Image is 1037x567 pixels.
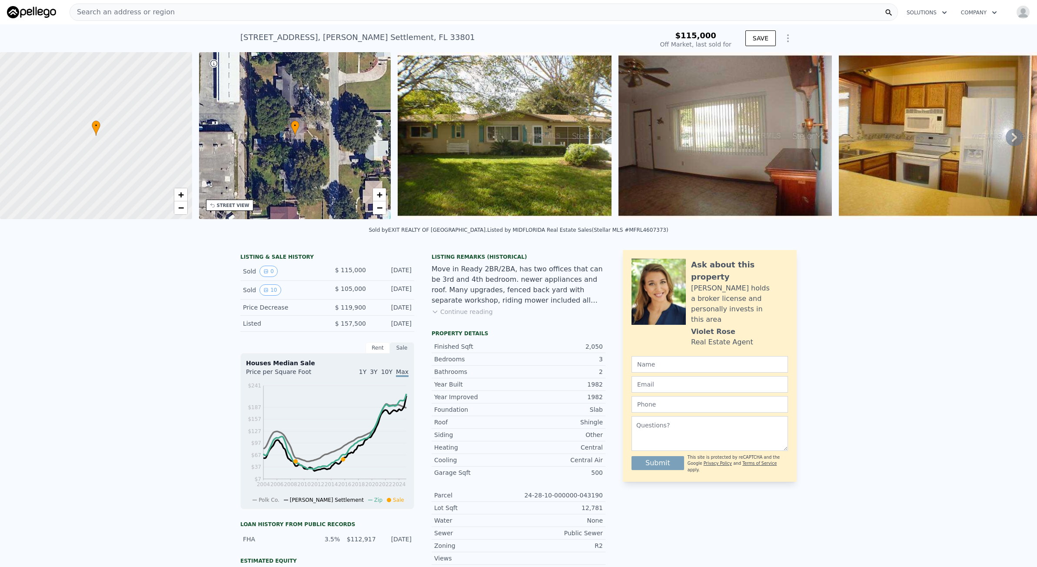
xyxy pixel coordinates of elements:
[240,253,414,262] div: LISTING & SALE HISTORY
[632,376,788,393] input: Email
[7,6,56,18] img: Pellego
[632,396,788,413] input: Phone
[518,456,603,464] div: Central Air
[518,430,603,439] div: Other
[70,7,175,17] span: Search an address or region
[434,367,518,376] div: Bathrooms
[335,285,366,292] span: $ 105,000
[518,491,603,500] div: 24-28-10-000000-043190
[374,497,382,503] span: Zip
[434,468,518,477] div: Garage Sqft
[257,481,270,487] tspan: 2004
[396,368,409,377] span: Max
[954,5,1004,20] button: Company
[660,40,731,49] div: Off Market, last sold for
[178,202,183,213] span: −
[434,393,518,401] div: Year Improved
[518,380,603,389] div: 1982
[390,342,414,354] div: Sale
[434,443,518,452] div: Heating
[691,337,753,347] div: Real Estate Agent
[675,31,716,40] span: $115,000
[240,521,414,528] div: Loan history from public records
[434,529,518,537] div: Sewer
[243,319,320,328] div: Listed
[691,259,788,283] div: Ask about this property
[518,342,603,351] div: 2,050
[352,481,365,487] tspan: 2018
[373,303,412,312] div: [DATE]
[246,367,327,381] div: Price per Square Foot
[243,284,320,296] div: Sold
[632,356,788,373] input: Name
[745,30,776,46] button: SAVE
[291,120,299,136] div: •
[291,122,299,130] span: •
[392,481,406,487] tspan: 2024
[373,201,386,214] a: Zoom out
[518,468,603,477] div: 500
[335,320,366,327] span: $ 157,500
[393,497,404,503] span: Sale
[432,330,605,337] div: Property details
[297,481,311,487] tspan: 2010
[398,52,612,219] img: Sale: 146970912 Parcel: 31560930
[518,504,603,512] div: 12,781
[259,497,279,503] span: Polk Co.
[704,461,732,466] a: Privacy Policy
[432,307,493,316] button: Continue reading
[434,380,518,389] div: Year Built
[255,476,261,482] tspan: $7
[259,266,278,277] button: View historical data
[370,368,377,375] span: 3Y
[518,367,603,376] div: 2
[335,304,366,311] span: $ 119,900
[240,31,475,43] div: [STREET_ADDRESS] , [PERSON_NAME] Settlement , FL 33801
[434,430,518,439] div: Siding
[377,189,382,200] span: +
[178,189,183,200] span: +
[284,481,297,487] tspan: 2008
[248,404,261,410] tspan: $187
[779,30,797,47] button: Show Options
[246,359,409,367] div: Houses Median Sale
[325,481,338,487] tspan: 2014
[248,383,261,389] tspan: $241
[518,443,603,452] div: Central
[373,266,412,277] div: [DATE]
[365,481,379,487] tspan: 2020
[434,456,518,464] div: Cooling
[688,454,788,473] div: This site is protected by reCAPTCHA and the Google and apply.
[434,418,518,427] div: Roof
[434,405,518,414] div: Foundation
[373,319,412,328] div: [DATE]
[900,5,954,20] button: Solutions
[434,504,518,512] div: Lot Sqft
[240,557,414,564] div: Estimated Equity
[434,541,518,550] div: Zoning
[632,456,684,470] button: Submit
[518,529,603,537] div: Public Sewer
[373,284,412,296] div: [DATE]
[217,202,249,209] div: STREET VIEW
[251,464,261,470] tspan: $37
[381,535,412,544] div: [DATE]
[518,418,603,427] div: Shingle
[259,284,281,296] button: View historical data
[251,440,261,446] tspan: $97
[518,355,603,364] div: 3
[335,267,366,273] span: $ 115,000
[432,253,605,260] div: Listing Remarks (Historical)
[434,355,518,364] div: Bedrooms
[366,342,390,354] div: Rent
[174,201,187,214] a: Zoom out
[742,461,777,466] a: Terms of Service
[1016,5,1030,19] img: avatar
[518,405,603,414] div: Slab
[518,393,603,401] div: 1982
[518,541,603,550] div: R2
[487,227,668,233] div: Listed by MIDFLORIDA Real Estate Sales (Stellar MLS #MFRL4607373)
[251,452,261,458] tspan: $67
[243,303,320,312] div: Price Decrease
[311,481,325,487] tspan: 2012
